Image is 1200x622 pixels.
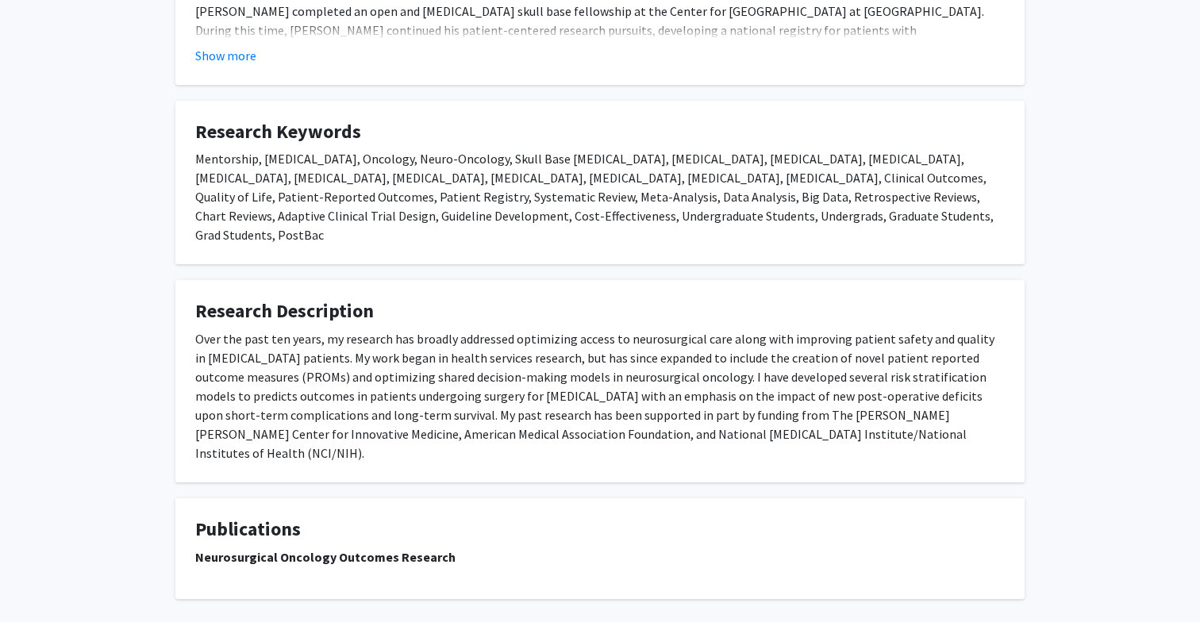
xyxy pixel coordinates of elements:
[195,46,256,65] button: Show more
[195,121,1005,144] h4: Research Keywords
[195,329,1005,463] div: Over the past ten years, my research has broadly addressed optimizing access to neurosurgical car...
[195,549,456,565] strong: Neurosurgical Oncology Outcomes Research
[12,551,67,610] iframe: Chat
[195,518,1005,541] h4: Publications
[195,149,1005,244] div: Mentorship, [MEDICAL_DATA], Oncology, Neuro-Oncology, Skull Base [MEDICAL_DATA], [MEDICAL_DATA], ...
[195,300,1005,323] h4: Research Description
